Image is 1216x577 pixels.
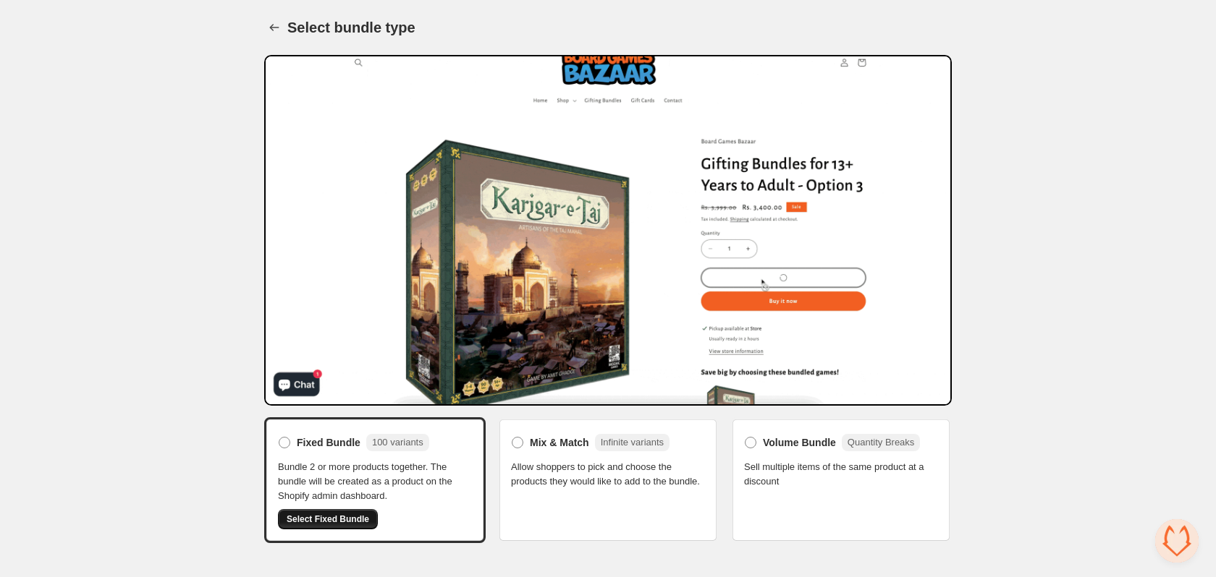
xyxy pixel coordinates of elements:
[1155,519,1199,563] a: Open chat
[264,17,284,38] button: Back
[264,55,952,406] img: Bundle Preview
[287,513,369,525] span: Select Fixed Bundle
[372,437,423,448] span: 100 variants
[530,435,589,450] span: Mix & Match
[278,509,378,529] button: Select Fixed Bundle
[744,460,938,489] span: Sell multiple items of the same product at a discount
[278,460,472,503] span: Bundle 2 or more products together. The bundle will be created as a product on the Shopify admin ...
[511,460,705,489] span: Allow shoppers to pick and choose the products they would like to add to the bundle.
[297,435,360,450] span: Fixed Bundle
[287,19,415,36] h1: Select bundle type
[848,437,915,448] span: Quantity Breaks
[763,435,836,450] span: Volume Bundle
[601,437,664,448] span: Infinite variants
